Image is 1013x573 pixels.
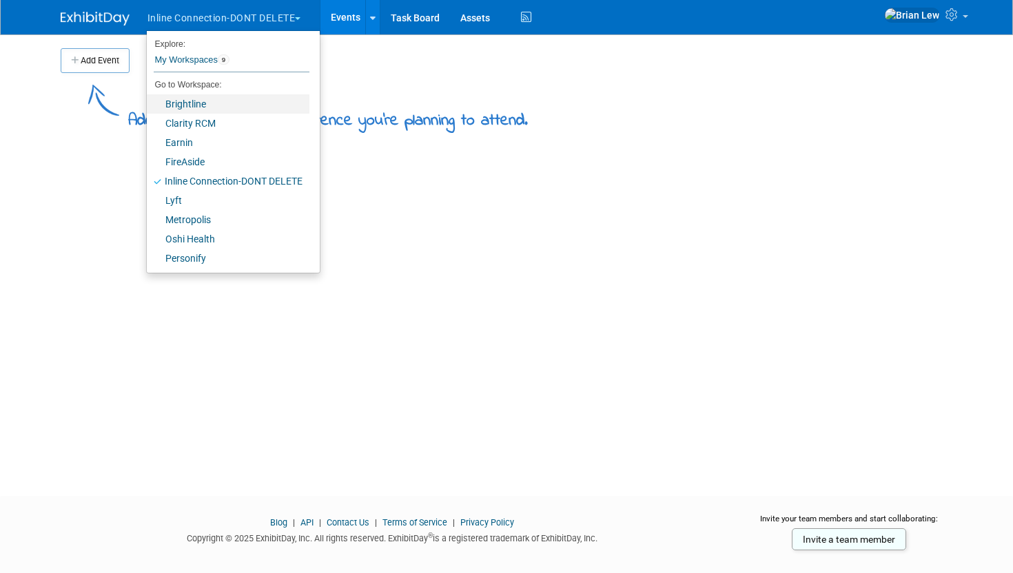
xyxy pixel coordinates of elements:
[300,517,314,528] a: API
[792,528,906,550] a: Invite a team member
[61,48,130,73] button: Add Event
[327,517,369,528] a: Contact Us
[884,8,940,23] img: Brian Lew
[449,517,458,528] span: |
[61,12,130,25] img: ExhibitDay
[147,191,309,210] a: Lyft
[382,517,447,528] a: Terms of Service
[289,517,298,528] span: |
[147,114,309,133] a: Clarity RCM
[128,99,528,133] div: Add a trade show or conference you're planning to attend.
[154,48,309,72] a: My Workspaces9
[147,229,309,249] a: Oshi Health
[460,517,514,528] a: Privacy Policy
[270,517,287,528] a: Blog
[147,76,309,94] li: Go to Workspace:
[147,36,309,48] li: Explore:
[371,517,380,528] span: |
[147,94,309,114] a: Brightline
[428,532,433,539] sup: ®
[61,529,725,545] div: Copyright © 2025 ExhibitDay, Inc. All rights reserved. ExhibitDay is a registered trademark of Ex...
[147,152,309,171] a: FireAside
[147,171,309,191] a: Inline Connection-DONT DELETE
[218,54,229,65] span: 9
[147,210,309,229] a: Metropolis
[316,517,325,528] span: |
[147,249,309,268] a: Personify
[745,513,952,534] div: Invite your team members and start collaborating:
[147,133,309,152] a: Earnin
